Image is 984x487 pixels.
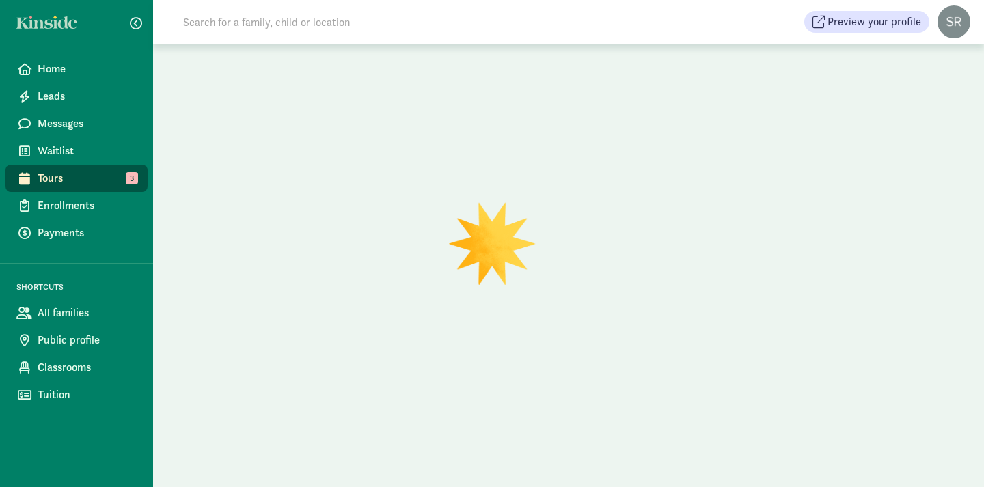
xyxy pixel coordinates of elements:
[38,225,137,241] span: Payments
[828,14,921,30] span: Preview your profile
[5,354,148,381] a: Classrooms
[5,381,148,408] a: Tuition
[38,61,137,77] span: Home
[5,137,148,165] a: Waitlist
[38,387,137,403] span: Tuition
[5,219,148,247] a: Payments
[38,197,137,214] span: Enrollments
[38,88,137,105] span: Leads
[5,110,148,137] a: Messages
[5,299,148,326] a: All families
[5,83,148,110] a: Leads
[38,332,137,348] span: Public profile
[38,143,137,159] span: Waitlist
[5,165,148,192] a: Tours 3
[804,11,929,33] button: Preview your profile
[126,172,138,184] span: 3
[38,359,137,376] span: Classrooms
[5,326,148,354] a: Public profile
[38,115,137,132] span: Messages
[5,55,148,83] a: Home
[5,192,148,219] a: Enrollments
[38,305,137,321] span: All families
[38,170,137,186] span: Tours
[175,8,558,36] input: Search for a family, child or location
